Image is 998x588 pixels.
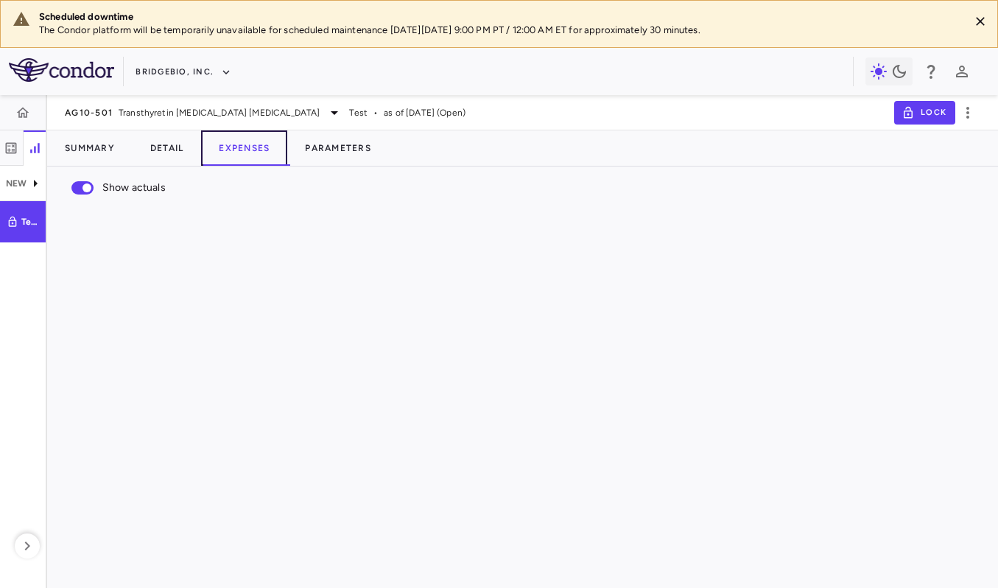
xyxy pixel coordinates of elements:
[287,130,389,166] button: Parameters
[39,24,957,37] p: The Condor platform will be temporarily unavailable for scheduled maintenance [DATE][DATE] 9:00 P...
[47,130,133,166] button: Summary
[136,60,231,84] button: BridgeBio, Inc.
[39,10,957,24] div: Scheduled downtime
[6,177,27,190] p: NEW
[201,130,287,166] button: Expenses
[63,172,166,203] label: Show actuals
[894,101,955,125] button: Lock
[384,106,465,119] span: as of [DATE] (Open)
[373,106,378,119] span: •
[133,130,202,166] button: Detail
[65,107,113,119] span: AG10-501
[9,58,114,82] img: logo-full-SnFGN8VE.png
[102,180,166,196] span: Show actuals
[119,106,320,119] span: Transthyretin [MEDICAL_DATA] [MEDICAL_DATA]
[969,10,991,32] button: Close
[349,106,368,119] span: Test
